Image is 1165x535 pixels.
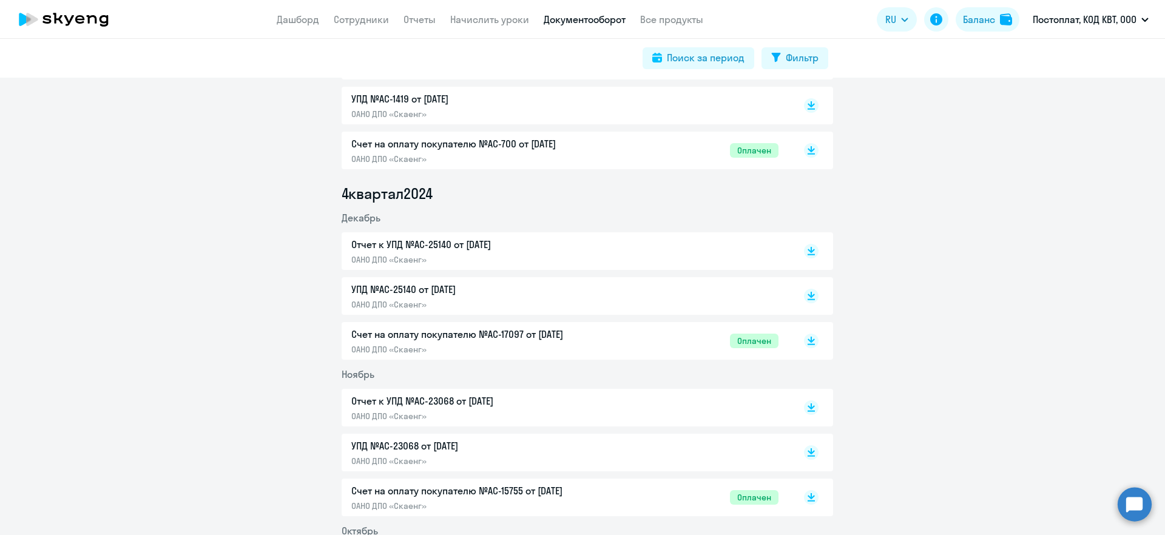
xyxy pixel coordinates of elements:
a: УПД №AC-1419 от [DATE]ОАНО ДПО «Скаенг» [351,92,778,119]
p: УПД №AC-23068 от [DATE] [351,439,606,453]
div: Фильтр [786,50,819,65]
li: 4 квартал 2024 [342,184,833,203]
p: ОАНО ДПО «Скаенг» [351,153,606,164]
button: RU [877,7,917,32]
span: Декабрь [342,212,380,224]
p: ОАНО ДПО «Скаенг» [351,344,606,355]
div: Поиск за период [667,50,745,65]
p: УПД №AC-25140 от [DATE] [351,282,606,297]
p: Отчет к УПД №AC-23068 от [DATE] [351,394,606,408]
p: ОАНО ДПО «Скаенг» [351,456,606,466]
span: Оплачен [730,490,778,505]
p: Постоплат, КОД КВТ, ООО [1033,12,1136,27]
p: Счет на оплату покупателю №AC-15755 от [DATE] [351,483,606,498]
p: ОАНО ДПО «Скаенг» [351,299,606,310]
a: Все продукты [640,13,703,25]
p: УПД №AC-1419 от [DATE] [351,92,606,106]
span: Ноябрь [342,368,374,380]
a: Отчет к УПД №AC-23068 от [DATE]ОАНО ДПО «Скаенг» [351,394,778,422]
p: ОАНО ДПО «Скаенг» [351,254,606,265]
p: Счет на оплату покупателю №AC-17097 от [DATE] [351,327,606,342]
a: УПД №AC-25140 от [DATE]ОАНО ДПО «Скаенг» [351,282,778,310]
a: Отчет к УПД №AC-25140 от [DATE]ОАНО ДПО «Скаенг» [351,237,778,265]
a: Отчеты [404,13,436,25]
a: Счет на оплату покупателю №AC-17097 от [DATE]ОАНО ДПО «Скаенг»Оплачен [351,327,778,355]
p: Отчет к УПД №AC-25140 от [DATE] [351,237,606,252]
button: Балансbalance [956,7,1019,32]
p: ОАНО ДПО «Скаенг» [351,411,606,422]
span: RU [885,12,896,27]
img: balance [1000,13,1012,25]
a: УПД №AC-23068 от [DATE]ОАНО ДПО «Скаенг» [351,439,778,466]
a: Сотрудники [334,13,389,25]
p: ОАНО ДПО «Скаенг» [351,109,606,119]
p: Счет на оплату покупателю №AC-700 от [DATE] [351,136,606,151]
a: Счет на оплату покупателю №AC-15755 от [DATE]ОАНО ДПО «Скаенг»Оплачен [351,483,778,511]
div: Баланс [963,12,995,27]
a: Начислить уроки [450,13,529,25]
p: ОАНО ДПО «Скаенг» [351,500,606,511]
button: Поиск за период [643,47,754,69]
a: Документооборот [544,13,626,25]
a: Дашборд [277,13,319,25]
span: Оплачен [730,334,778,348]
button: Постоплат, КОД КВТ, ООО [1027,5,1155,34]
span: Оплачен [730,143,778,158]
a: Счет на оплату покупателю №AC-700 от [DATE]ОАНО ДПО «Скаенг»Оплачен [351,136,778,164]
button: Фильтр [761,47,828,69]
